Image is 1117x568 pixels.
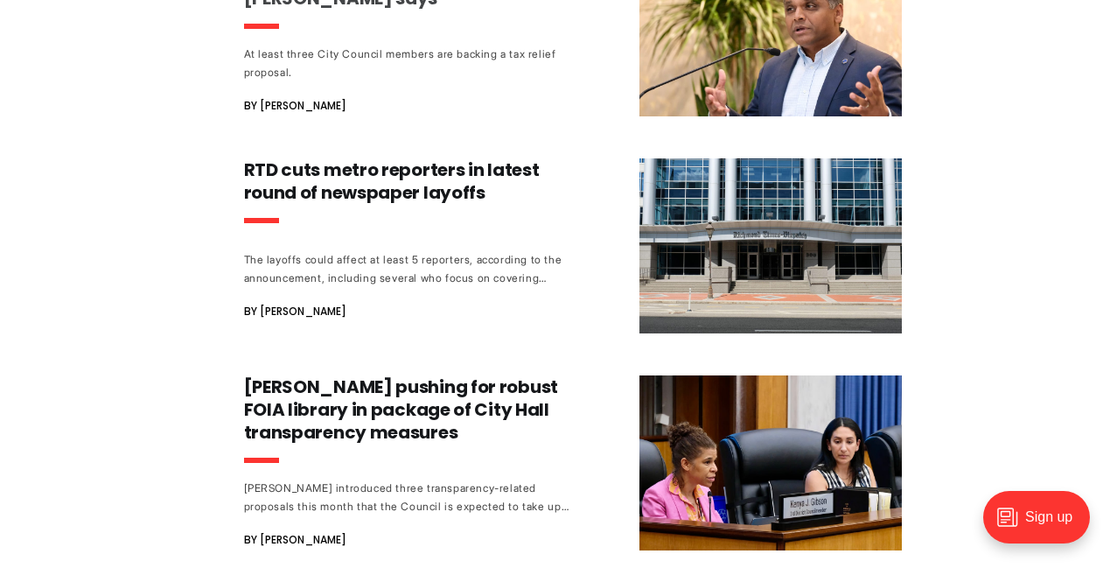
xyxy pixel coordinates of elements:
[244,375,569,444] h3: [PERSON_NAME] pushing for robust FOIA library in package of City Hall transparency measures
[244,158,569,204] h3: RTD cuts metro reporters in latest round of newspaper layoffs
[244,250,569,287] div: The layoffs could affect at least 5 reporters, according to the announcement, including several w...
[244,158,902,333] a: RTD cuts metro reporters in latest round of newspaper layoffs The layoffs could affect at least 5...
[244,529,346,550] span: By [PERSON_NAME]
[244,95,346,116] span: By [PERSON_NAME]
[244,45,569,81] div: At least three City Council members are backing a tax relief proposal.
[244,375,902,550] a: [PERSON_NAME] pushing for robust FOIA library in package of City Hall transparency measures [PERS...
[244,301,346,322] span: By [PERSON_NAME]
[968,482,1117,568] iframe: portal-trigger
[244,479,569,515] div: [PERSON_NAME] introduced three transparency-related proposals this month that the Council is expe...
[639,158,902,333] img: RTD cuts metro reporters in latest round of newspaper layoffs
[639,375,902,550] img: Gibson pushing for robust FOIA library in package of City Hall transparency measures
